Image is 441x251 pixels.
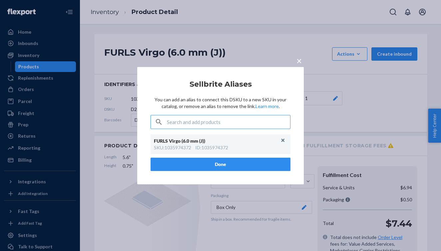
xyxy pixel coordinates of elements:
[167,115,290,129] input: Search and add products
[255,103,279,109] a: Learn more
[154,138,280,144] div: FURLS Virgo (6.0 mm (J))
[296,55,302,66] span: ×
[154,144,191,151] div: SKU : 1035974372
[195,144,228,151] div: ID : 1035974372
[151,158,290,171] button: Done
[14,5,38,11] span: Support
[151,96,290,110] p: You can add an alias to connect this DSKU to a new SKU in your catalog, or remove an alias to rem...
[151,80,290,88] h2: Sellbrite Aliases
[278,135,288,145] button: Unlink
